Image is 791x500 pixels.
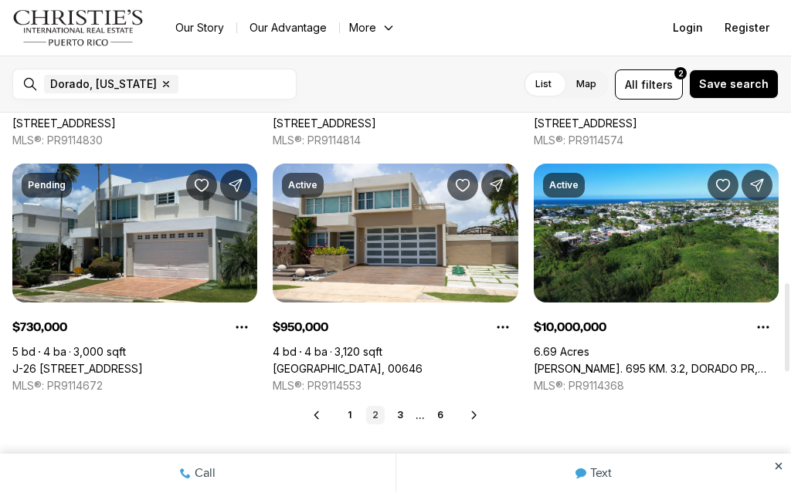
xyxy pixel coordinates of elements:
nav: Pagination [341,406,450,424]
a: Our Story [163,17,236,39]
p: Active [288,179,317,191]
button: Share Property [481,170,512,201]
button: Register [715,12,779,43]
a: 3 [391,406,409,424]
a: 2 [366,406,385,424]
button: Save search [689,69,779,99]
a: J-26 222 PASEO DEL SOL THEBES ST., DORADO PR, 00646 [12,362,143,376]
button: Login [664,12,712,43]
span: Register [725,22,769,34]
button: Property options [748,312,779,343]
a: 145 VILLAS DE GOLF OESTE #145, DORADO PR, 00646 [273,117,376,130]
label: Map [564,70,609,98]
span: Dorado, [US_STATE] [50,78,157,90]
a: 6 [431,406,450,424]
a: 354 DORADO BEACH EAST, DORADO PR, 00646 [12,117,116,130]
li: ... [416,410,425,421]
a: Calle MANTARRAYA, DORADO PR, 00646 [273,362,423,376]
p: Pending [28,179,66,191]
span: filters [641,76,673,93]
p: Active [549,179,579,191]
button: Save Property: BO HIGUILLAR CARR. 695 KM. 3.2 [708,170,738,201]
button: Share Property [220,170,251,201]
button: Property options [226,312,257,343]
a: 1 [341,406,360,424]
a: 3 B, DORADO PR, 00646 [534,117,637,130]
span: 2 [678,67,684,79]
a: Our Advantage [237,17,339,39]
button: Share Property [742,170,772,201]
label: List [523,70,564,98]
button: Save Property: Calle MANTARRAYA [447,170,478,201]
button: Property options [487,312,518,343]
a: BO HIGUILLAR CARR. 695 KM. 3.2, DORADO PR, 00646 [534,362,779,376]
span: Login [673,22,703,34]
img: logo [12,9,144,46]
span: Save search [699,78,769,90]
button: Allfilters2 [615,69,683,100]
button: Save Property: J-26 222 PASEO DEL SOL THEBES ST. [186,170,217,201]
button: More [340,17,405,39]
span: All [625,76,638,93]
